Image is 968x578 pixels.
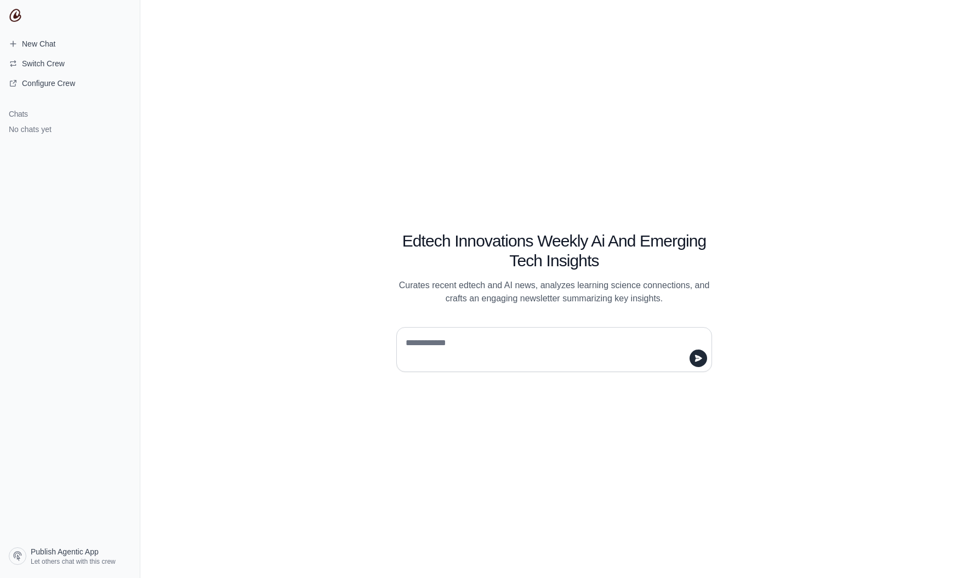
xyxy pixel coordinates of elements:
[4,543,135,569] a: Publish Agentic App Let others chat with this crew
[22,58,65,69] span: Switch Crew
[22,78,75,89] span: Configure Crew
[4,35,135,53] a: New Chat
[22,38,55,49] span: New Chat
[4,75,135,92] a: Configure Crew
[9,9,22,22] img: CrewAI Logo
[396,231,712,271] h1: Edtech Innovations Weekly Ai And Emerging Tech Insights
[31,557,116,566] span: Let others chat with this crew
[4,55,135,72] button: Switch Crew
[396,279,712,305] p: Curates recent edtech and AI news, analyzes learning science connections, and crafts an engaging ...
[31,546,99,557] span: Publish Agentic App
